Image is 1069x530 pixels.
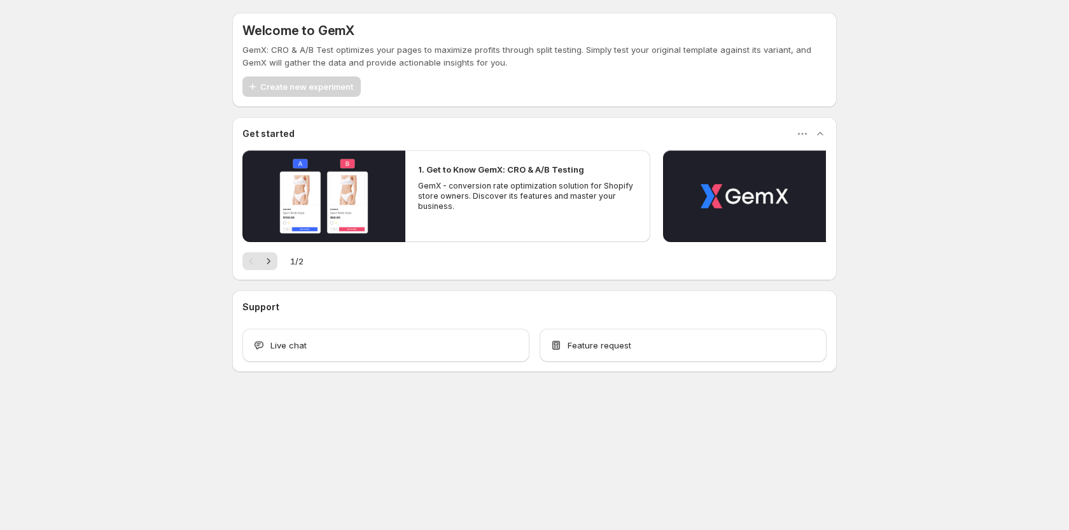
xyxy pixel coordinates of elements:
[242,150,405,242] button: Play video
[663,150,826,242] button: Play video
[568,339,631,352] span: Feature request
[242,301,279,313] h3: Support
[242,23,354,38] h5: Welcome to GemX
[418,181,637,211] p: GemX - conversion rate optimization solution for Shopify store owners. Discover its features and ...
[242,252,277,270] nav: Pagination
[270,339,307,352] span: Live chat
[418,163,584,176] h2: 1. Get to Know GemX: CRO & A/B Testing
[242,43,827,69] p: GemX: CRO & A/B Test optimizes your pages to maximize profits through split testing. Simply test ...
[290,255,304,268] span: 1 / 2
[260,252,277,270] button: Next
[242,127,295,140] h3: Get started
